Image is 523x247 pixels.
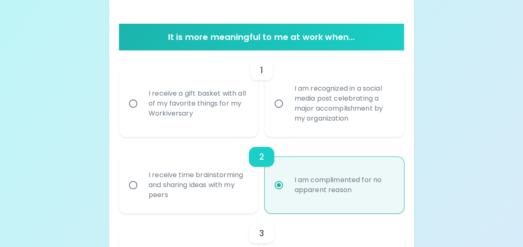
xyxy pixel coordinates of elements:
[142,160,254,210] div: I receive time brainstorming and sharing ideas with my peers
[288,74,399,133] div: I am recognized in a social media post celebrating a major accomplishment by my organization
[259,227,264,240] h6: 3
[142,79,254,128] div: I receive a gift basket with all of my favorite things for my Workiversary
[288,165,399,205] div: I am complimented for no apparent reason
[122,30,401,44] h6: It is more meaningful to me at work when...
[259,150,264,163] h6: 2
[119,50,404,137] div: choice-group-check
[260,64,263,77] h6: 1
[119,137,404,213] div: choice-group-check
